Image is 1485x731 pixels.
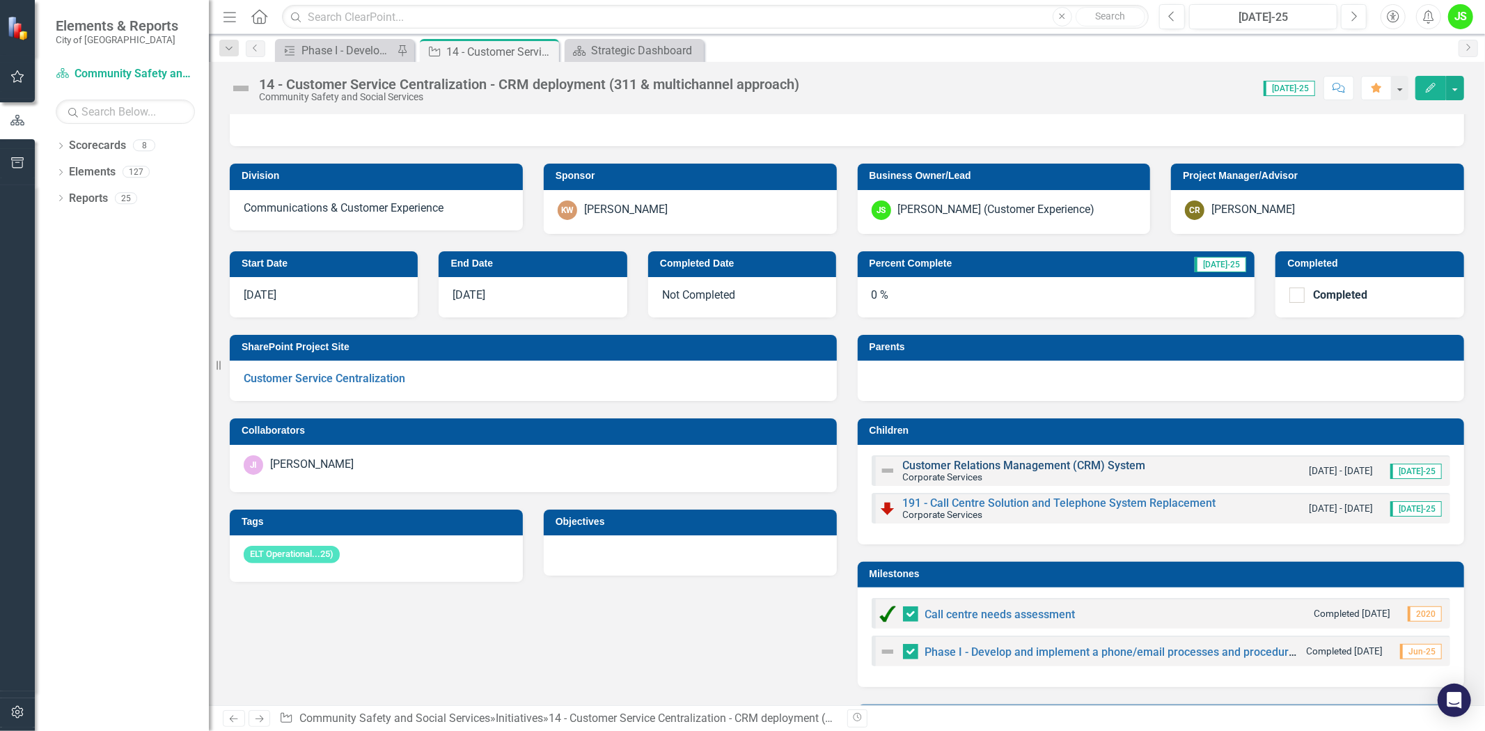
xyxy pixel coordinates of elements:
[568,42,700,59] a: Strategic Dashboard
[903,509,983,520] small: Corporate Services
[496,712,543,725] a: Initiatives
[123,166,150,178] div: 127
[925,645,1396,659] a: Phase I - Develop and implement a phone/email processes and procedures for Contact Centre
[898,202,1095,218] div: [PERSON_NAME] (Customer Experience)
[549,712,974,725] div: 14 - Customer Service Centralization - CRM deployment (311 & multichannel approach)
[56,34,178,45] small: City of [GEOGRAPHIC_DATA]
[244,288,276,301] span: [DATE]
[259,77,799,92] div: 14 - Customer Service Centralization - CRM deployment (311 & multichannel approach)
[299,712,490,725] a: Community Safety and Social Services
[1309,464,1373,478] small: [DATE] - [DATE]
[870,171,1144,181] h3: Business Owner/Lead
[115,192,137,204] div: 25
[870,258,1101,269] h3: Percent Complete
[903,471,983,482] small: Corporate Services
[242,517,516,527] h3: Tags
[453,288,485,301] span: [DATE]
[69,164,116,180] a: Elements
[301,42,393,59] div: Phase I - Develop and implement a phone/email processes and procedures for Contact Centre
[1195,257,1246,272] span: [DATE]-25
[1390,464,1442,479] span: [DATE]-25
[925,608,1076,621] a: Call centre needs assessment
[903,459,1146,472] a: Customer Relations Management (CRM) System
[556,171,830,181] h3: Sponsor
[1438,684,1471,717] div: Open Intercom Messenger
[270,457,354,473] div: [PERSON_NAME]
[279,711,836,727] div: » »
[1400,644,1442,659] span: Jun-25
[858,277,1255,317] div: 0 %
[56,66,195,82] a: Community Safety and Social Services
[1309,502,1373,515] small: [DATE] - [DATE]
[879,500,896,517] img: Below Plan
[584,202,668,218] div: [PERSON_NAME]
[450,258,620,269] h3: End Date
[591,42,700,59] div: Strategic Dashboard
[133,140,155,152] div: 8
[903,496,1216,510] a: 191 - Call Centre Solution and Telephone System Replacement
[1448,4,1473,29] button: JS
[1095,10,1125,22] span: Search
[870,342,1458,352] h3: Parents
[69,191,108,207] a: Reports
[282,5,1149,29] input: Search ClearPoint...
[242,258,411,269] h3: Start Date
[879,606,896,622] img: Completed
[870,425,1458,436] h3: Children
[1194,9,1333,26] div: [DATE]-25
[259,92,799,102] div: Community Safety and Social Services
[56,17,178,34] span: Elements & Reports
[648,277,836,317] div: Not Completed
[242,342,830,352] h3: SharePoint Project Site
[870,569,1458,579] h3: Milestones
[446,43,556,61] div: 14 - Customer Service Centralization - CRM deployment (311 & multichannel approach)
[1076,7,1145,26] button: Search
[244,372,405,385] a: Customer Service Centralization
[879,643,896,660] img: Not Defined
[244,546,340,563] span: ELT Operational...25)
[1287,258,1456,269] h3: Completed
[879,462,896,479] img: Not Defined
[278,42,393,59] a: Phase I - Develop and implement a phone/email processes and procedures for Contact Centre
[1408,606,1442,622] span: 2020
[1314,607,1390,620] small: Completed [DATE]
[242,171,516,181] h3: Division
[244,201,443,214] span: Communications & Customer Experience
[872,201,891,220] div: JS
[1264,81,1315,96] span: [DATE]-25
[1185,201,1204,220] div: CR
[556,517,830,527] h3: Objectives
[1390,501,1442,517] span: [DATE]-25
[558,201,577,220] div: KW
[1306,645,1383,658] small: Completed [DATE]
[242,425,830,436] h3: Collaborators
[1189,4,1337,29] button: [DATE]-25
[7,16,31,40] img: ClearPoint Strategy
[230,77,252,100] img: Not Defined
[244,455,263,475] div: JI
[1183,171,1457,181] h3: Project Manager/Advisor
[660,258,829,269] h3: Completed Date
[69,138,126,154] a: Scorecards
[56,100,195,124] input: Search Below...
[1211,202,1295,218] div: [PERSON_NAME]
